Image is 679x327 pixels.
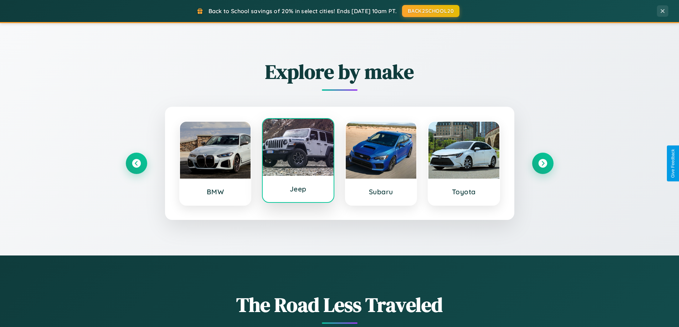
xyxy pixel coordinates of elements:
h1: The Road Less Traveled [126,291,554,318]
h3: BMW [187,188,244,196]
button: BACK2SCHOOL20 [402,5,459,17]
span: Back to School savings of 20% in select cities! Ends [DATE] 10am PT. [209,7,397,15]
h3: Jeep [270,185,326,193]
div: Give Feedback [670,149,675,178]
h3: Toyota [436,188,492,196]
h3: Subaru [353,188,410,196]
h2: Explore by make [126,58,554,85]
